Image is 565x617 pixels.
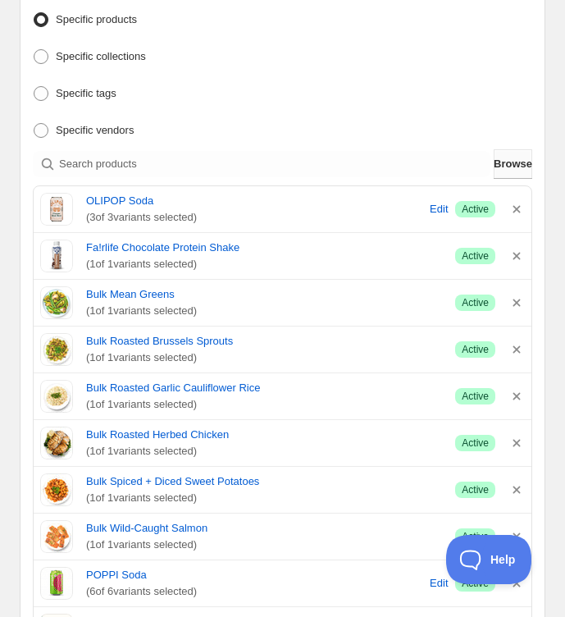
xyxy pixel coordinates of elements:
[86,333,442,350] a: Bulk Roasted Brussels Sprouts
[462,296,489,309] span: Active
[86,286,442,303] a: Bulk Mean Greens
[462,343,489,356] span: Active
[56,13,137,25] span: Specific products
[86,209,422,226] span: ( 3 of 3 variants selected)
[86,567,422,583] a: POPPI Soda
[86,380,442,396] a: Bulk Roasted Garlic Cauliflower Rice
[462,530,489,543] span: Active
[86,427,442,443] a: Bulk Roasted Herbed Chicken
[462,390,489,403] span: Active
[86,303,442,319] span: ( 1 of 1 variants selected)
[86,256,442,272] span: ( 1 of 1 variants selected)
[430,575,448,592] span: Edit
[86,520,442,537] a: Bulk Wild-Caught Salmon
[86,350,442,366] span: ( 1 of 1 variants selected)
[56,50,146,62] span: Specific collections
[462,203,489,216] span: Active
[446,535,532,584] iframe: Toggle Customer Support
[86,490,442,506] span: ( 1 of 1 variants selected)
[86,193,422,209] a: OLIPOP Soda
[494,149,532,179] button: Browse
[462,249,489,263] span: Active
[462,436,489,450] span: Active
[494,156,532,172] span: Browse
[56,124,134,136] span: Specific vendors
[59,151,490,177] input: Search products
[426,196,452,222] button: Edit
[86,240,442,256] a: Fa!rlife Chocolate Protein Shake
[56,87,116,99] span: Specific tags
[86,583,422,600] span: ( 6 of 6 variants selected)
[86,473,442,490] a: Bulk Spiced + Diced Sweet Potatoes
[430,201,448,217] span: Edit
[426,570,452,596] button: Edit
[462,483,489,496] span: Active
[86,537,442,553] span: ( 1 of 1 variants selected)
[86,443,442,459] span: ( 1 of 1 variants selected)
[86,396,442,413] span: ( 1 of 1 variants selected)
